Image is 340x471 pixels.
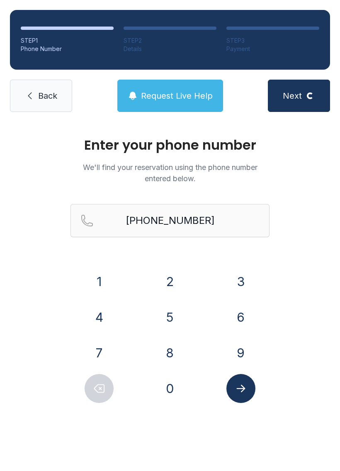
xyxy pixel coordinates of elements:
[141,90,213,102] span: Request Live Help
[124,45,216,53] div: Details
[21,45,114,53] div: Phone Number
[226,36,319,45] div: STEP 3
[155,374,185,403] button: 0
[226,374,255,403] button: Submit lookup form
[85,374,114,403] button: Delete number
[283,90,302,102] span: Next
[70,204,270,237] input: Reservation phone number
[85,267,114,296] button: 1
[155,303,185,332] button: 5
[155,267,185,296] button: 2
[226,303,255,332] button: 6
[85,338,114,367] button: 7
[21,36,114,45] div: STEP 1
[38,90,57,102] span: Back
[85,303,114,332] button: 4
[155,338,185,367] button: 8
[70,162,270,184] p: We'll find your reservation using the phone number entered below.
[226,45,319,53] div: Payment
[124,36,216,45] div: STEP 2
[70,138,270,152] h1: Enter your phone number
[226,267,255,296] button: 3
[226,338,255,367] button: 9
